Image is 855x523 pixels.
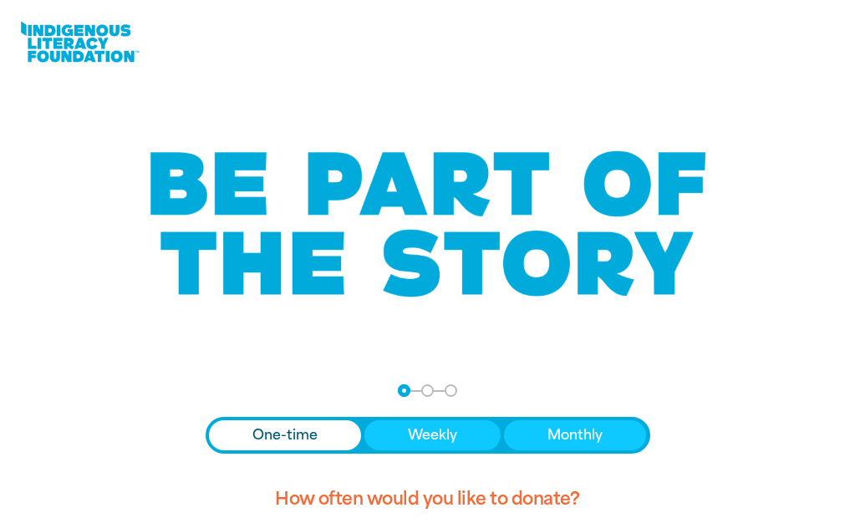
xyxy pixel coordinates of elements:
[504,420,646,450] button: Monthly
[398,384,410,397] button: Navigate to step 1 of 3 to enter your donation amount
[547,425,603,445] span: Monthly
[445,384,457,397] button: Navigate to step 3 of 3 to enter your payment details
[135,118,720,331] img: Be part of the story
[421,384,434,397] button: Navigate to step 2 of 3 to enter your details
[206,417,650,454] div: Donation frequency
[209,420,361,450] button: One-time
[364,420,501,450] button: Weekly
[408,425,457,445] span: Weekly
[252,425,318,445] span: One-time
